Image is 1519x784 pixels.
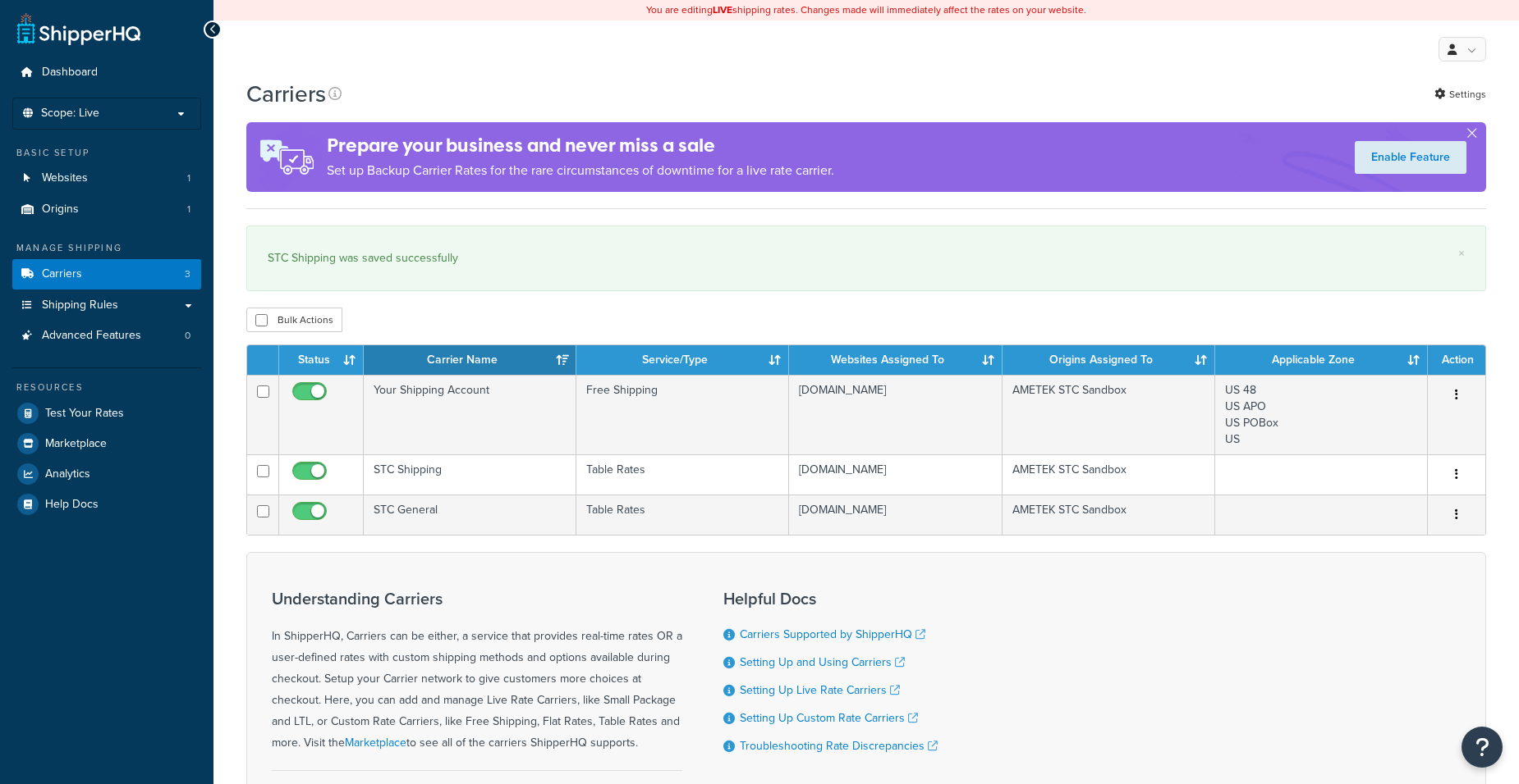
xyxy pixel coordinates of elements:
[187,171,190,185] span: 1
[364,345,576,375] th: Carrier Name: activate to sort column ascending
[185,329,190,343] span: 0
[42,267,82,281] span: Carriers
[12,163,201,194] a: Websites 1
[327,159,834,182] p: Set up Backup Carrier Rates for the rare circumstances of downtime for a live rate carrier.
[789,345,1002,375] th: Websites Assigned To: activate to sort column ascending
[45,498,99,512] span: Help Docs
[12,146,201,160] div: Basic Setup
[740,681,900,699] a: Setting Up Live Rate Carriers
[789,375,1002,454] td: [DOMAIN_NAME]
[45,407,124,421] span: Test Your Rates
[1003,345,1215,375] th: Origins Assigned To: activate to sort column ascending
[364,375,576,454] td: Your Shipping Account
[42,171,88,185] span: Websites
[327,132,834,159] h4: Prepare your business and never miss a sale
[1003,495,1215,535] td: AMETEK STC Sandbox
[576,454,789,495] td: Table Rates
[12,259,201,289] li: Carriers
[789,454,1002,495] td: [DOMAIN_NAME]
[42,66,98,80] span: Dashboard
[246,78,326,110] h1: Carriers
[789,495,1002,535] td: [DOMAIN_NAME]
[185,267,190,281] span: 3
[723,590,938,608] h3: Helpful Docs
[364,495,576,535] td: STC General
[42,299,118,312] span: Shipping Rules
[17,12,140,45] a: ShipperHQ Home
[12,194,201,225] li: Origins
[1434,83,1486,106] a: Settings
[279,345,364,375] th: Status: activate to sort column ascending
[41,107,99,121] span: Scope: Live
[576,375,789,454] td: Free Shipping
[12,399,201,428] a: Test Your Rates
[345,734,406,751] a: Marketplace
[1003,454,1215,495] td: AMETEK STC Sandbox
[740,737,938,754] a: Troubleshooting Rate Discrepancies
[1215,345,1428,375] th: Applicable Zone: activate to sort column ascending
[12,194,201,225] a: Origins 1
[246,122,327,192] img: ad-rules-rateshop-fe6ec290ccb7230408bd80ed9643f0289d75e0ffd9eb532fc0e269fcd187b520.png
[272,590,682,608] h3: Understanding Carriers
[42,329,141,343] span: Advanced Features
[12,321,201,351] a: Advanced Features 0
[246,308,342,332] button: Bulk Actions
[12,321,201,351] li: Advanced Features
[713,2,732,17] b: LIVE
[12,259,201,289] a: Carriers 3
[187,203,190,217] span: 1
[12,241,201,255] div: Manage Shipping
[740,626,925,643] a: Carriers Supported by ShipperHQ
[12,381,201,394] div: Resources
[12,57,201,88] a: Dashboard
[272,590,682,754] div: In ShipperHQ, Carriers can be either, a service that provides real-time rates OR a user-defined r...
[12,490,201,519] a: Help Docs
[1462,727,1503,768] button: Open Resource Center
[12,429,201,458] a: Marketplace
[12,163,201,194] li: Websites
[1215,375,1428,454] td: US 48 US APO US POBox US
[45,437,107,451] span: Marketplace
[268,247,1465,270] div: STC Shipping was saved successfully
[42,203,79,217] span: Origins
[1003,375,1215,454] td: AMETEK STC Sandbox
[364,454,576,495] td: STC Shipping
[12,459,201,489] a: Analytics
[740,654,905,671] a: Setting Up and Using Carriers
[740,709,918,727] a: Setting Up Custom Rate Carriers
[576,345,789,375] th: Service/Type: activate to sort column ascending
[576,495,789,535] td: Table Rates
[12,290,201,321] a: Shipping Rules
[45,467,90,481] span: Analytics
[1355,141,1466,174] a: Enable Feature
[1428,345,1485,375] th: Action
[1458,247,1465,260] a: ×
